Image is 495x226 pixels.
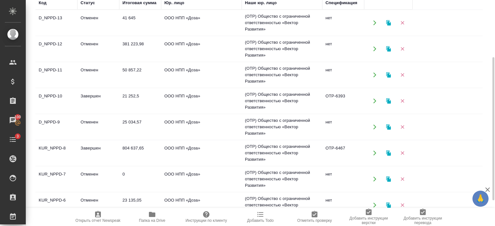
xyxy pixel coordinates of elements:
[382,147,395,160] button: Клонировать
[75,218,121,223] span: Открыть отчет Newspeak
[35,64,77,86] td: D_NPPD-11
[13,133,23,140] span: 3
[161,38,242,60] td: ООО НПП «Доза»
[77,90,119,112] td: Завершен
[368,121,381,134] button: Открыть
[382,95,395,108] button: Клонировать
[139,218,165,223] span: Папка на Drive
[186,218,227,223] span: Инструкции по клиенту
[161,142,242,164] td: ООО НПП «Доза»
[297,218,332,223] span: Отметить проверку
[242,140,322,166] td: (OTP) Общество с ограниченной ответственностью «Вектор Развития»
[322,142,364,164] td: OTP-6467
[396,208,450,226] button: Добавить инструкции перевода
[396,173,409,186] button: Удалить
[77,64,119,86] td: Отменен
[382,42,395,56] button: Клонировать
[35,90,77,112] td: D_NPPD-10
[396,95,409,108] button: Удалить
[322,38,364,60] td: нет
[119,194,161,216] td: 23 135,05
[161,64,242,86] td: ООО НПП «Доза»
[119,90,161,112] td: 21 252,5
[35,116,77,138] td: D_NPPD-9
[77,168,119,190] td: Отменен
[382,173,395,186] button: Клонировать
[242,166,322,192] td: (OTP) Общество с ограниченной ответственностью «Вектор Развития»
[161,194,242,216] td: ООО НПП «Доза»
[396,16,409,30] button: Удалить
[475,192,486,205] span: 🙏
[322,168,364,190] td: нет
[368,95,381,108] button: Открыть
[242,114,322,140] td: (OTP) Общество с ограниченной ответственностью «Вектор Развития»
[322,12,364,34] td: нет
[77,12,119,34] td: Отменен
[35,168,77,190] td: KUR_NPPD-7
[35,38,77,60] td: D_NPPD-12
[125,208,179,226] button: Папка на Drive
[345,216,392,225] span: Добавить инструкции верстки
[396,42,409,56] button: Удалить
[368,147,381,160] button: Открыть
[382,121,395,134] button: Клонировать
[247,218,274,223] span: Добавить Todo
[233,208,287,226] button: Добавить Todo
[322,194,364,216] td: нет
[2,131,24,148] a: 3
[119,142,161,164] td: 804 637,65
[382,16,395,30] button: Клонировать
[2,112,24,128] a: 100
[382,199,395,212] button: Клонировать
[119,64,161,86] td: 50 857,22
[368,42,381,56] button: Открыть
[396,68,409,82] button: Удалить
[77,38,119,60] td: Отменен
[242,88,322,114] td: (OTP) Общество с ограниченной ответственностью «Вектор Развития»
[368,199,381,212] button: Открыть
[35,142,77,164] td: KUR_NPPD-8
[287,208,342,226] button: Отметить проверку
[242,10,322,36] td: (OTP) Общество с ограниченной ответственностью «Вектор Развития»
[242,36,322,62] td: (OTP) Общество с ограниченной ответственностью «Вектор Развития»
[396,199,409,212] button: Удалить
[35,194,77,216] td: KUR_NPPD-6
[161,168,242,190] td: ООО НПП «Доза»
[11,114,25,120] span: 100
[71,208,125,226] button: Открыть отчет Newspeak
[322,116,364,138] td: нет
[400,216,446,225] span: Добавить инструкции перевода
[179,208,233,226] button: Инструкции по клиенту
[368,68,381,82] button: Открыть
[119,116,161,138] td: 25 034,57
[368,16,381,30] button: Открыть
[119,168,161,190] td: 0
[322,64,364,86] td: нет
[322,90,364,112] td: OTP-6393
[161,116,242,138] td: ООО НПП «Доза»
[161,12,242,34] td: ООО НПП «Доза»
[396,147,409,160] button: Удалить
[382,68,395,82] button: Клонировать
[396,121,409,134] button: Удалить
[77,116,119,138] td: Отменен
[472,191,489,207] button: 🙏
[35,12,77,34] td: D_NPPD-13
[368,173,381,186] button: Открыть
[161,90,242,112] td: ООО НПП «Доза»
[77,142,119,164] td: Завершен
[342,208,396,226] button: Добавить инструкции верстки
[119,12,161,34] td: 41 645
[77,194,119,216] td: Отменен
[242,62,322,88] td: (OTP) Общество с ограниченной ответственностью «Вектор Развития»
[119,38,161,60] td: 381 223,98
[242,192,322,218] td: (OTP) Общество с ограниченной ответственностью «Вектор Развития»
